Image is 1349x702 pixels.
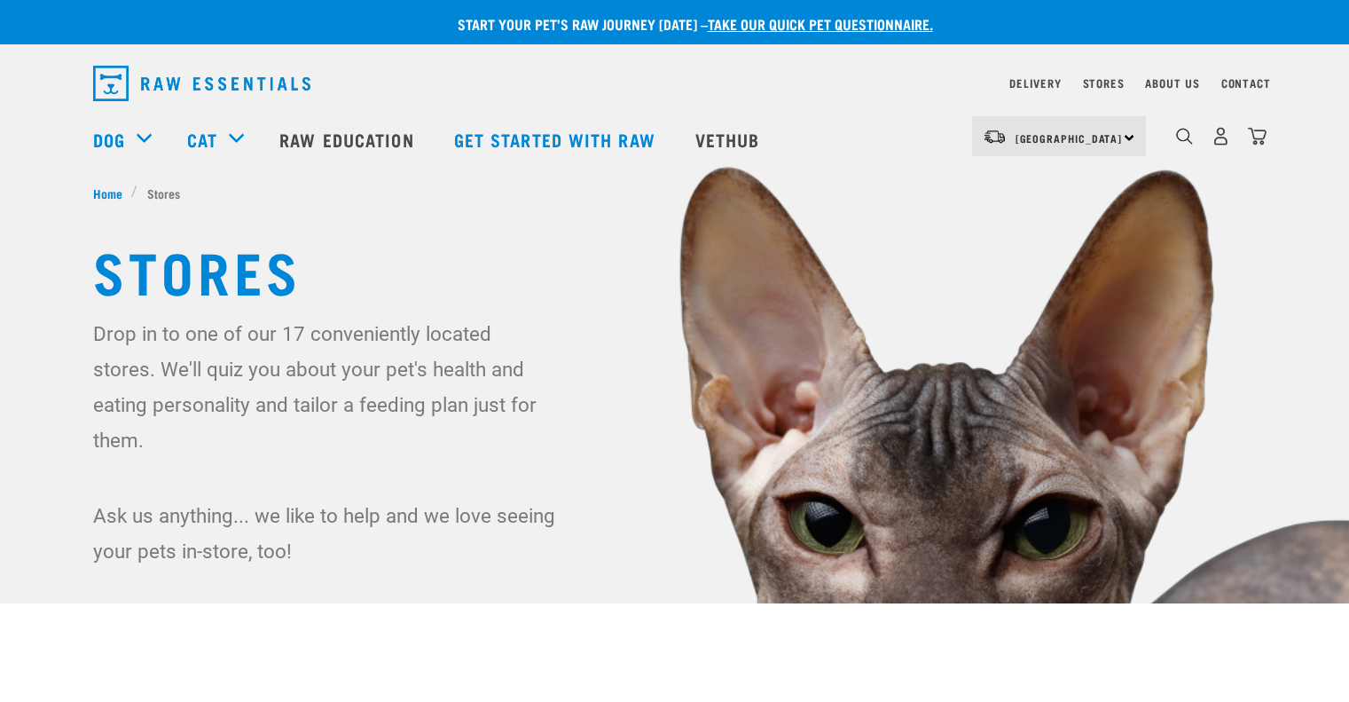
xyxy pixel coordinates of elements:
p: Drop in to one of our 17 conveniently located stores. We'll quiz you about your pet's health and ... [93,316,559,458]
span: Home [93,184,122,202]
a: About Us [1145,80,1199,86]
img: van-moving.png [983,129,1007,145]
a: Stores [1083,80,1125,86]
nav: dropdown navigation [79,59,1271,108]
a: Contact [1221,80,1271,86]
img: Raw Essentials Logo [93,66,310,101]
a: Dog [93,126,125,153]
a: take our quick pet questionnaire. [708,20,933,28]
img: user.png [1212,127,1230,146]
a: Home [93,184,132,202]
span: [GEOGRAPHIC_DATA] [1016,135,1123,141]
img: home-icon-1@2x.png [1176,128,1193,145]
a: Delivery [1009,80,1061,86]
a: Raw Education [262,104,435,175]
h1: Stores [93,238,1257,302]
a: Cat [187,126,217,153]
img: home-icon@2x.png [1248,127,1267,146]
p: Ask us anything... we like to help and we love seeing your pets in-store, too! [93,498,559,569]
a: Get started with Raw [436,104,678,175]
a: Vethub [678,104,782,175]
nav: breadcrumbs [93,184,1257,202]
